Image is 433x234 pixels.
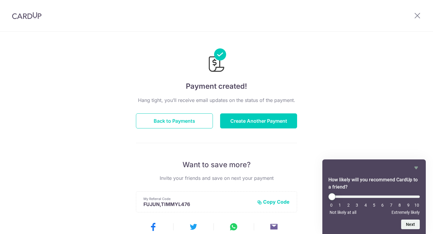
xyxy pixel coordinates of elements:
[328,164,420,229] div: How likely will you recommend CardUp to a friend? Select an option from 0 to 10, with 0 being Not...
[413,164,420,171] button: Hide survey
[328,176,420,191] h2: How likely will you recommend CardUp to a friend? Select an option from 0 to 10, with 0 being Not...
[330,210,356,215] span: Not likely at all
[337,203,343,208] li: 1
[220,113,297,128] button: Create Another Payment
[405,203,411,208] li: 9
[257,199,290,205] button: Copy Code
[345,203,352,208] li: 2
[397,203,403,208] li: 8
[401,220,420,229] button: Next question
[363,203,369,208] li: 4
[328,193,420,215] div: How likely will you recommend CardUp to a friend? Select an option from 0 to 10, with 0 being Not...
[136,97,297,104] p: Hang tight, you’ll receive email updates on the status of the payment.
[207,48,226,74] img: Payments
[143,196,252,201] p: My Referral Code
[379,203,385,208] li: 6
[136,113,213,128] button: Back to Payments
[136,160,297,170] p: Want to save more?
[371,203,377,208] li: 5
[136,174,297,182] p: Invite your friends and save on next your payment
[143,201,252,207] p: FUJUN,TIMMYL476
[388,203,394,208] li: 7
[12,12,41,19] img: CardUp
[392,210,420,215] span: Extremely likely
[414,203,420,208] li: 10
[328,203,334,208] li: 0
[354,203,360,208] li: 3
[136,81,297,92] h4: Payment created!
